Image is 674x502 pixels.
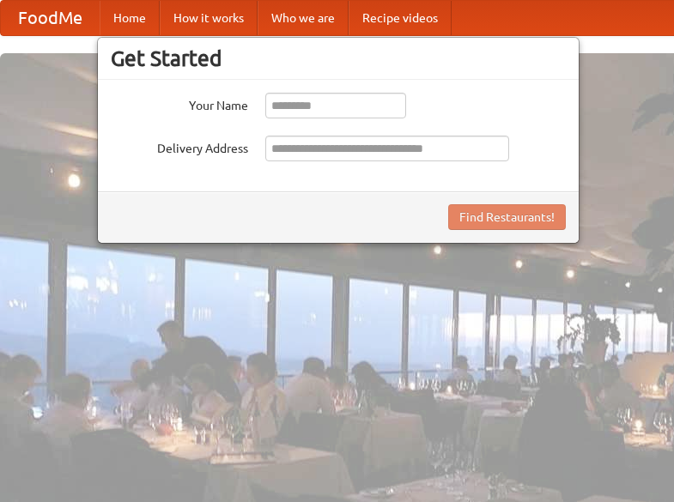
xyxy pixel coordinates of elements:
[258,1,349,35] a: Who we are
[111,93,248,114] label: Your Name
[1,1,100,35] a: FoodMe
[100,1,160,35] a: Home
[349,1,452,35] a: Recipe videos
[448,204,566,230] button: Find Restaurants!
[111,136,248,157] label: Delivery Address
[160,1,258,35] a: How it works
[111,45,566,71] h3: Get Started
